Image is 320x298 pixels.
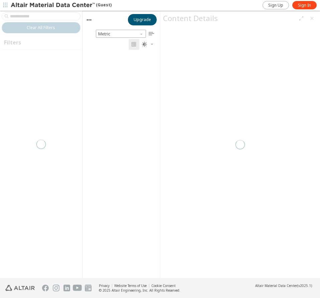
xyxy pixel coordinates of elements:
a: Sign Up [263,1,289,9]
img: Altair Material Data Center [11,2,96,9]
button: Theme [139,39,157,50]
a: Cookie Consent [151,283,176,288]
div: (v2025.1) [255,283,312,288]
i:  [131,42,137,47]
a: Website Terms of Use [114,283,147,288]
span: Metric [96,30,146,38]
a: Privacy [99,283,110,288]
div: Unit System [96,30,146,38]
button: Upgrade [128,14,157,25]
img: Altair Engineering [5,285,35,291]
span: Sign In [298,3,311,8]
span: Upgrade [134,17,151,22]
i:  [149,31,154,36]
div: © 2025 Altair Engineering, Inc. All Rights Reserved. [99,288,180,293]
span: Sign Up [268,3,283,8]
i:  [142,42,147,47]
button: Table View [146,28,157,39]
div: (Guest) [11,2,112,9]
a: Sign In [292,1,317,9]
span: Altair Material Data Center [255,283,297,288]
button: Tile View [129,39,139,50]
